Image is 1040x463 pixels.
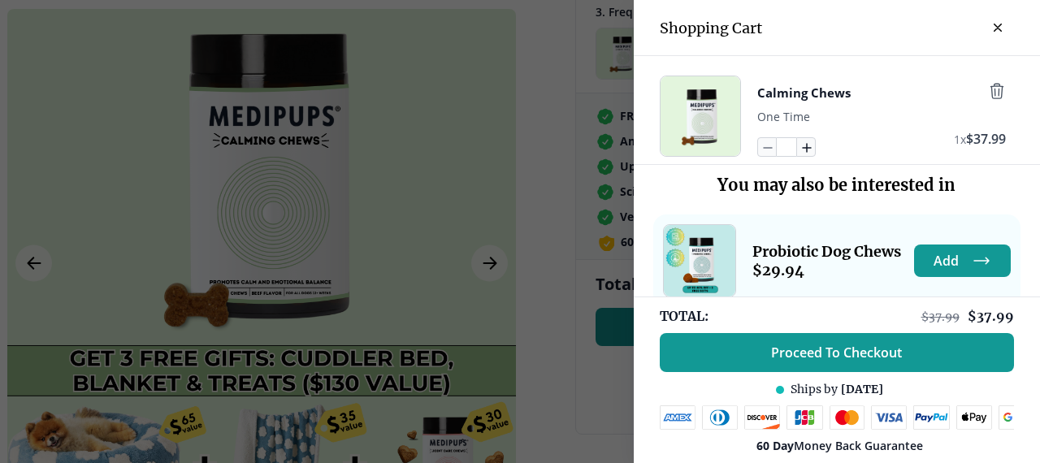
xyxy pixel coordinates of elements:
span: 1 x [954,132,966,147]
button: close-cart [981,11,1014,44]
img: mastercard [830,405,865,430]
span: $ 37.99 [968,308,1014,324]
img: Probiotic Dog Chews [664,225,735,296]
span: $ 37.99 [966,130,1006,148]
span: Add [934,253,959,269]
span: Proceed To Checkout [772,344,903,361]
a: Probiotic Dog Chews [663,224,736,297]
img: amex [660,405,695,430]
span: Money Back Guarantee [757,438,924,453]
img: apple [956,405,992,430]
h3: You may also be interested in [653,175,1020,195]
strong: 60 Day [757,438,795,453]
img: discover [744,405,780,430]
button: Calming Chews [757,82,851,103]
img: diners-club [702,405,738,430]
a: Probiotic Dog Chews$29.94 [752,242,901,279]
img: Calming Chews [661,76,740,156]
img: paypal [913,405,950,430]
span: One Time [757,109,810,124]
h3: Shopping Cart [660,19,762,37]
img: jcb [786,405,823,430]
button: Add [914,244,1011,277]
img: visa [871,405,907,430]
span: $ 37.99 [921,309,960,324]
span: TOTAL: [660,307,708,325]
span: $ 29.94 [752,261,901,279]
button: Proceed To Checkout [660,333,1014,372]
span: [DATE] [842,382,884,397]
span: Ships by [791,382,838,397]
span: Probiotic Dog Chews [752,242,901,261]
img: google [999,405,1035,430]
